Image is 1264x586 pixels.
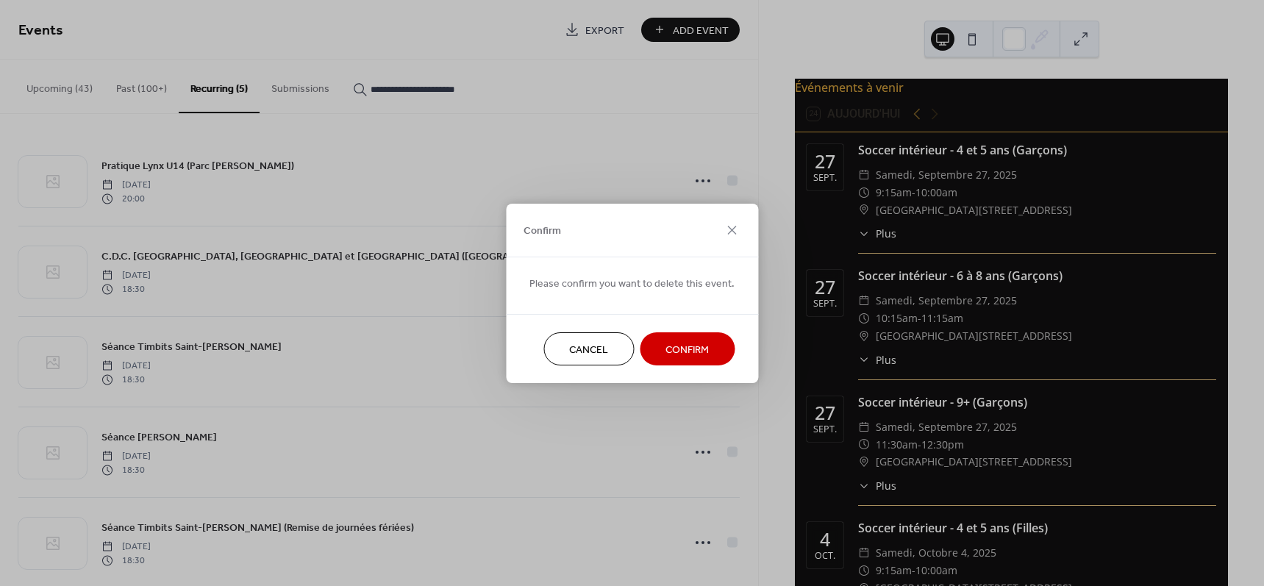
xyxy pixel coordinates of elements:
[543,332,634,365] button: Cancel
[569,342,608,357] span: Cancel
[529,276,735,291] span: Please confirm you want to delete this event.
[640,332,735,365] button: Confirm
[524,224,561,239] span: Confirm
[665,342,709,357] span: Confirm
